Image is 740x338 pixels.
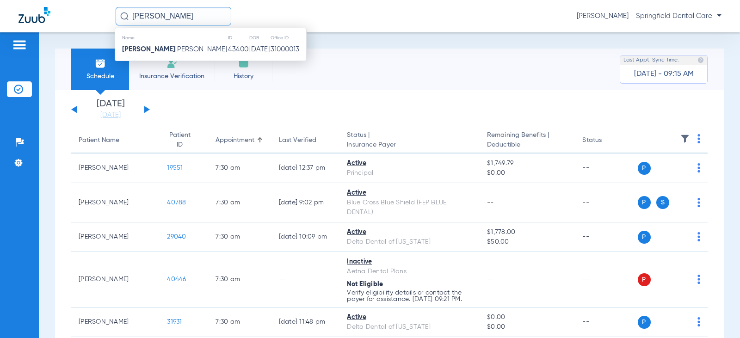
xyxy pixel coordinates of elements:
[487,168,567,178] span: $0.00
[347,140,472,150] span: Insurance Payer
[71,154,160,183] td: [PERSON_NAME]
[697,57,704,63] img: last sync help info
[347,281,383,288] span: Not Eligible
[697,163,700,172] img: group-dot-blue.svg
[575,183,637,222] td: --
[83,99,138,120] li: [DATE]
[12,39,27,50] img: hamburger-icon
[167,130,192,150] div: Patient ID
[228,33,249,43] th: ID
[18,7,50,23] img: Zuub Logo
[638,196,651,209] span: P
[347,313,472,322] div: Active
[347,198,472,217] div: Blue Cross Blue Shield (FEP BLUE DENTAL)
[577,12,721,21] span: [PERSON_NAME] - Springfield Dental Care
[167,234,186,240] span: 29040
[271,222,340,252] td: [DATE] 10:09 PM
[208,307,271,337] td: 7:30 AM
[480,128,575,154] th: Remaining Benefits |
[270,43,306,56] td: 31000013
[271,307,340,337] td: [DATE] 11:48 PM
[79,135,119,145] div: Patient Name
[167,319,182,325] span: 31931
[697,134,700,143] img: group-dot-blue.svg
[208,154,271,183] td: 7:30 AM
[487,322,567,332] span: $0.00
[697,198,700,207] img: group-dot-blue.svg
[271,154,340,183] td: [DATE] 12:37 PM
[347,159,472,168] div: Active
[680,134,690,143] img: filter.svg
[222,72,265,81] span: History
[78,72,122,81] span: Schedule
[575,154,637,183] td: --
[208,183,271,222] td: 7:30 AM
[116,7,231,25] input: Search for patients
[167,199,186,206] span: 40788
[238,58,249,69] img: History
[122,46,227,53] span: [PERSON_NAME]
[638,162,651,175] span: P
[634,69,694,79] span: [DATE] - 09:15 AM
[487,140,567,150] span: Deductible
[347,168,472,178] div: Principal
[339,128,480,154] th: Status |
[575,252,637,307] td: --
[167,130,201,150] div: Patient ID
[487,199,494,206] span: --
[122,46,175,53] strong: [PERSON_NAME]
[166,58,178,69] img: Manual Insurance Verification
[279,135,316,145] div: Last Verified
[347,289,472,302] p: Verify eligibility details or contact the payer for assistance. [DATE] 09:21 PM.
[83,111,138,120] a: [DATE]
[271,252,340,307] td: --
[575,128,637,154] th: Status
[487,313,567,322] span: $0.00
[487,159,567,168] span: $1,749.79
[216,135,254,145] div: Appointment
[279,135,333,145] div: Last Verified
[638,231,651,244] span: P
[347,237,472,247] div: Delta Dental of [US_STATE]
[347,227,472,237] div: Active
[638,316,651,329] span: P
[167,165,183,171] span: 19551
[208,252,271,307] td: 7:30 AM
[575,222,637,252] td: --
[249,43,270,56] td: [DATE]
[347,267,472,277] div: Aetna Dental Plans
[347,257,472,267] div: Inactive
[623,55,679,65] span: Last Appt. Sync Time:
[71,222,160,252] td: [PERSON_NAME]
[216,135,264,145] div: Appointment
[95,58,106,69] img: Schedule
[347,188,472,198] div: Active
[71,252,160,307] td: [PERSON_NAME]
[249,33,270,43] th: DOB
[487,237,567,247] span: $50.00
[697,275,700,284] img: group-dot-blue.svg
[271,183,340,222] td: [DATE] 9:02 PM
[120,12,129,20] img: Search Icon
[487,276,494,283] span: --
[697,232,700,241] img: group-dot-blue.svg
[228,43,249,56] td: 43400
[79,135,152,145] div: Patient Name
[638,273,651,286] span: P
[208,222,271,252] td: 7:30 AM
[270,33,306,43] th: Office ID
[347,322,472,332] div: Delta Dental of [US_STATE]
[71,307,160,337] td: [PERSON_NAME]
[136,72,208,81] span: Insurance Verification
[697,317,700,326] img: group-dot-blue.svg
[115,33,228,43] th: Name
[487,227,567,237] span: $1,778.00
[71,183,160,222] td: [PERSON_NAME]
[656,196,669,209] span: S
[167,276,186,283] span: 40446
[575,307,637,337] td: --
